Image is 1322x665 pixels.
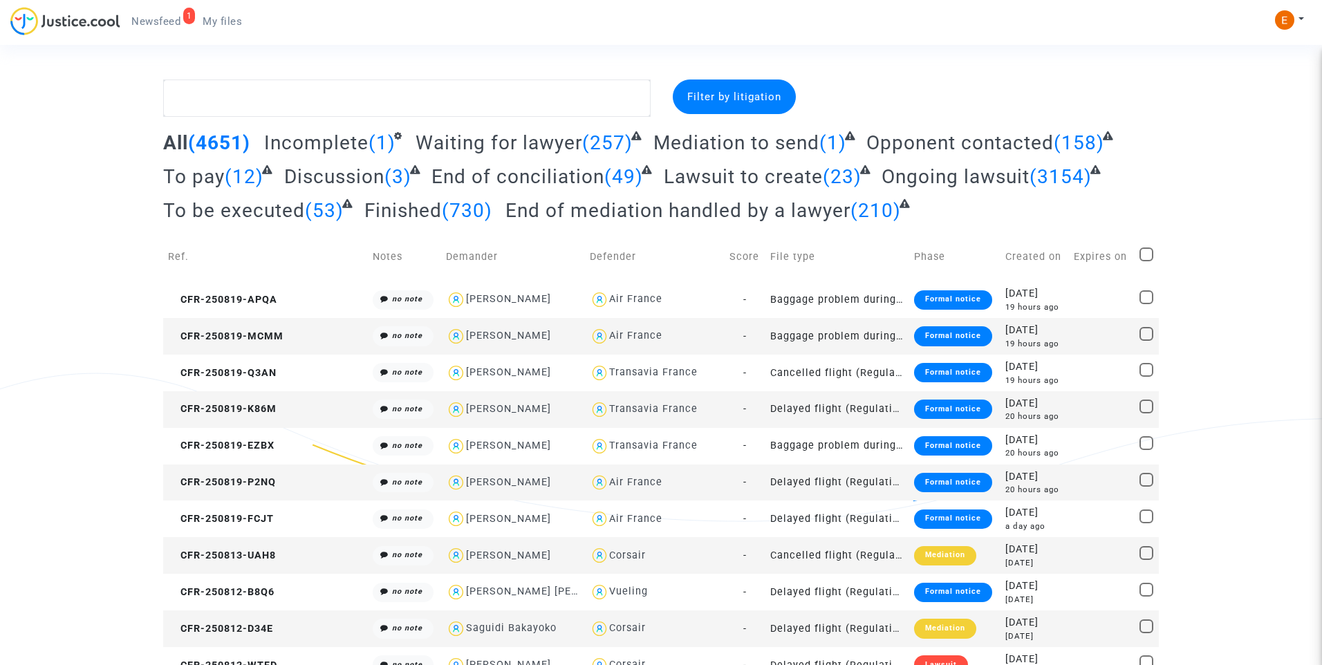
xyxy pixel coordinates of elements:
[466,513,551,525] div: [PERSON_NAME]
[743,513,747,525] span: -
[466,330,551,341] div: [PERSON_NAME]
[1054,131,1104,154] span: (158)
[914,436,992,456] div: Formal notice
[446,326,466,346] img: icon-user.svg
[1005,615,1064,630] div: [DATE]
[163,131,188,154] span: All
[120,11,192,32] a: 1Newsfeed
[743,550,747,561] span: -
[765,281,909,318] td: Baggage problem during a flight
[914,290,992,310] div: Formal notice
[168,403,277,415] span: CFR-250819-K86M
[10,7,120,35] img: jc-logo.svg
[1005,542,1064,557] div: [DATE]
[590,363,610,383] img: icon-user.svg
[590,400,610,420] img: icon-user.svg
[914,546,976,565] div: Mediation
[446,436,466,456] img: icon-user.svg
[819,131,846,154] span: (1)
[1275,10,1294,30] img: ACg8ocIeiFvHKe4dA5oeRFd_CiCnuxWUEc1A2wYhRJE3TTWt=s96-c
[585,232,725,281] td: Defender
[466,366,551,378] div: [PERSON_NAME]
[743,623,747,635] span: -
[163,165,225,188] span: To pay
[364,199,442,222] span: Finished
[664,165,823,188] span: Lawsuit to create
[284,165,384,188] span: Discussion
[609,513,662,525] div: Air France
[168,294,277,306] span: CFR-250819-APQA
[168,550,276,561] span: CFR-250813-UAH8
[446,400,466,420] img: icon-user.svg
[765,465,909,501] td: Delayed flight (Regulation EC 261/2004)
[392,478,422,487] i: no note
[743,403,747,415] span: -
[505,199,850,222] span: End of mediation handled by a lawyer
[442,199,492,222] span: (730)
[183,8,196,24] div: 1
[914,326,992,346] div: Formal notice
[1005,301,1064,313] div: 19 hours ago
[590,619,610,639] img: icon-user.svg
[466,476,551,488] div: [PERSON_NAME]
[1005,484,1064,496] div: 20 hours ago
[765,391,909,428] td: Delayed flight (Regulation EC 261/2004)
[369,131,395,154] span: (1)
[168,440,274,451] span: CFR-250819-EZBX
[590,545,610,565] img: icon-user.svg
[392,441,422,450] i: no note
[609,476,662,488] div: Air France
[590,326,610,346] img: icon-user.svg
[609,622,646,634] div: Corsair
[609,330,662,341] div: Air France
[866,131,1054,154] span: Opponent contacted
[765,428,909,465] td: Baggage problem during a flight
[765,355,909,391] td: Cancelled flight (Regulation EC 261/2004)
[1005,469,1064,485] div: [DATE]
[914,363,992,382] div: Formal notice
[765,232,909,281] td: File type
[914,509,992,529] div: Formal notice
[466,293,551,305] div: [PERSON_NAME]
[264,131,369,154] span: Incomplete
[653,131,819,154] span: Mediation to send
[743,440,747,451] span: -
[466,622,557,634] div: Saguidi Bakayoko
[765,537,909,574] td: Cancelled flight (Regulation EC 261/2004)
[431,165,604,188] span: End of conciliation
[446,545,466,565] img: icon-user.svg
[914,583,992,602] div: Formal notice
[168,513,274,525] span: CFR-250819-FCJT
[163,199,305,222] span: To be executed
[446,290,466,310] img: icon-user.svg
[446,582,466,602] img: icon-user.svg
[687,91,781,103] span: Filter by litigation
[188,131,250,154] span: (4651)
[168,330,283,342] span: CFR-250819-MCMM
[914,619,976,638] div: Mediation
[590,473,610,493] img: icon-user.svg
[725,232,765,281] td: Score
[392,368,422,377] i: no note
[368,232,441,281] td: Notes
[192,11,253,32] a: My files
[168,586,274,598] span: CFR-250812-B8Q6
[1005,521,1064,532] div: a day ago
[1005,411,1064,422] div: 20 hours ago
[1005,630,1064,642] div: [DATE]
[1030,165,1092,188] span: (3154)
[168,623,273,635] span: CFR-250812-D34E
[1005,323,1064,338] div: [DATE]
[1000,232,1069,281] td: Created on
[1069,232,1135,281] td: Expires on
[446,619,466,639] img: icon-user.svg
[446,509,466,529] img: icon-user.svg
[765,610,909,647] td: Delayed flight (Regulation EC 261/2004)
[823,165,862,188] span: (23)
[914,400,992,419] div: Formal notice
[882,165,1030,188] span: Ongoing lawsuit
[1005,579,1064,594] div: [DATE]
[392,404,422,413] i: no note
[1005,505,1064,521] div: [DATE]
[765,500,909,537] td: Delayed flight (Regulation EC 261/2004)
